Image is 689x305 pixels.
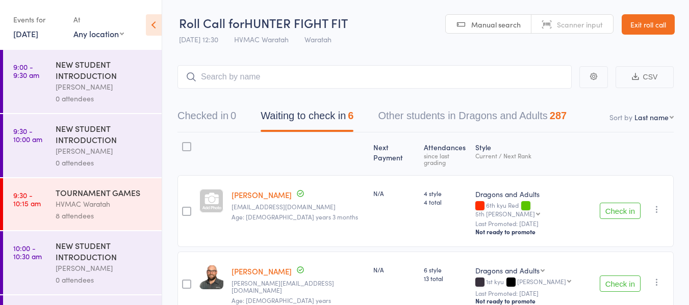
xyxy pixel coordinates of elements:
[56,59,153,81] div: NEW STUDENT INTRODUCTION
[232,212,358,221] span: Age: [DEMOGRAPHIC_DATA] years 3 months
[56,93,153,104] div: 0 attendees
[622,14,675,35] a: Exit roll call
[56,145,153,157] div: [PERSON_NAME]
[13,11,63,28] div: Events for
[517,278,566,285] div: [PERSON_NAME]
[475,278,592,287] div: 1st kyu
[475,290,592,297] small: Last Promoted: [DATE]
[177,65,572,89] input: Search by name
[3,114,162,177] a: 9:30 -10:00 amNEW STUDENT INTRODUCTION[PERSON_NAME]0 attendees
[13,127,42,143] time: 9:30 - 10:00 am
[424,189,467,198] span: 4 style
[232,189,292,200] a: [PERSON_NAME]
[13,28,38,39] a: [DATE]
[348,110,353,121] div: 6
[3,178,162,230] a: 9:30 -10:15 amTOURNAMENT GAMESHVMAC Waratah8 attendees
[234,34,289,44] span: HVMAC Waratah
[475,265,540,275] div: Dragons and Adults
[73,11,124,28] div: At
[13,63,39,79] time: 9:00 - 9:30 am
[424,198,467,206] span: 4 total
[424,265,467,274] span: 6 style
[420,137,471,171] div: Atten­dances
[471,19,521,30] span: Manual search
[378,105,567,132] button: Other students in Dragons and Adults287
[475,297,592,305] div: Not ready to promote
[609,112,632,122] label: Sort by
[56,123,153,145] div: NEW STUDENT INTRODUCTION
[232,266,292,276] a: [PERSON_NAME]
[424,152,467,165] div: since last grading
[56,240,153,262] div: NEW STUDENT INTRODUCTION
[475,228,592,236] div: Not ready to promote
[13,244,42,260] time: 10:00 - 10:30 am
[3,231,162,294] a: 10:00 -10:30 amNEW STUDENT INTRODUCTION[PERSON_NAME]0 attendees
[475,189,592,199] div: Dragons and Adults
[13,191,41,207] time: 9:30 - 10:15 am
[3,50,162,113] a: 9:00 -9:30 amNEW STUDENT INTRODUCTION[PERSON_NAME]0 attendees
[304,34,331,44] span: Waratah
[475,210,535,217] div: 5th [PERSON_NAME]
[56,262,153,274] div: [PERSON_NAME]
[179,34,218,44] span: [DATE] 12:30
[232,280,365,294] small: nicholas.tranchini@uon.edu.au
[56,198,153,210] div: HVMAC Waratah
[231,110,236,121] div: 0
[56,187,153,198] div: TOURNAMENT GAMES
[373,265,416,274] div: N/A
[199,265,223,289] img: image1685522985.png
[634,112,669,122] div: Last name
[177,105,236,132] button: Checked in0
[557,19,603,30] span: Scanner input
[56,157,153,169] div: 0 attendees
[244,14,348,31] span: HUNTER FIGHT FIT
[475,152,592,159] div: Current / Next Rank
[475,202,592,217] div: 6th kyu Red
[616,66,674,88] button: CSV
[261,105,353,132] button: Waiting to check in6
[600,203,641,219] button: Check in
[56,274,153,286] div: 0 attendees
[369,137,420,171] div: Next Payment
[475,220,592,227] small: Last Promoted: [DATE]
[600,275,641,292] button: Check in
[373,189,416,198] div: N/A
[179,14,244,31] span: Roll Call for
[56,81,153,93] div: [PERSON_NAME]
[56,210,153,221] div: 8 attendees
[232,203,365,210] small: Jac4@iinet.net.au
[424,274,467,283] span: 13 total
[73,28,124,39] div: Any location
[232,296,331,304] span: Age: [DEMOGRAPHIC_DATA] years
[550,110,567,121] div: 287
[471,137,596,171] div: Style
